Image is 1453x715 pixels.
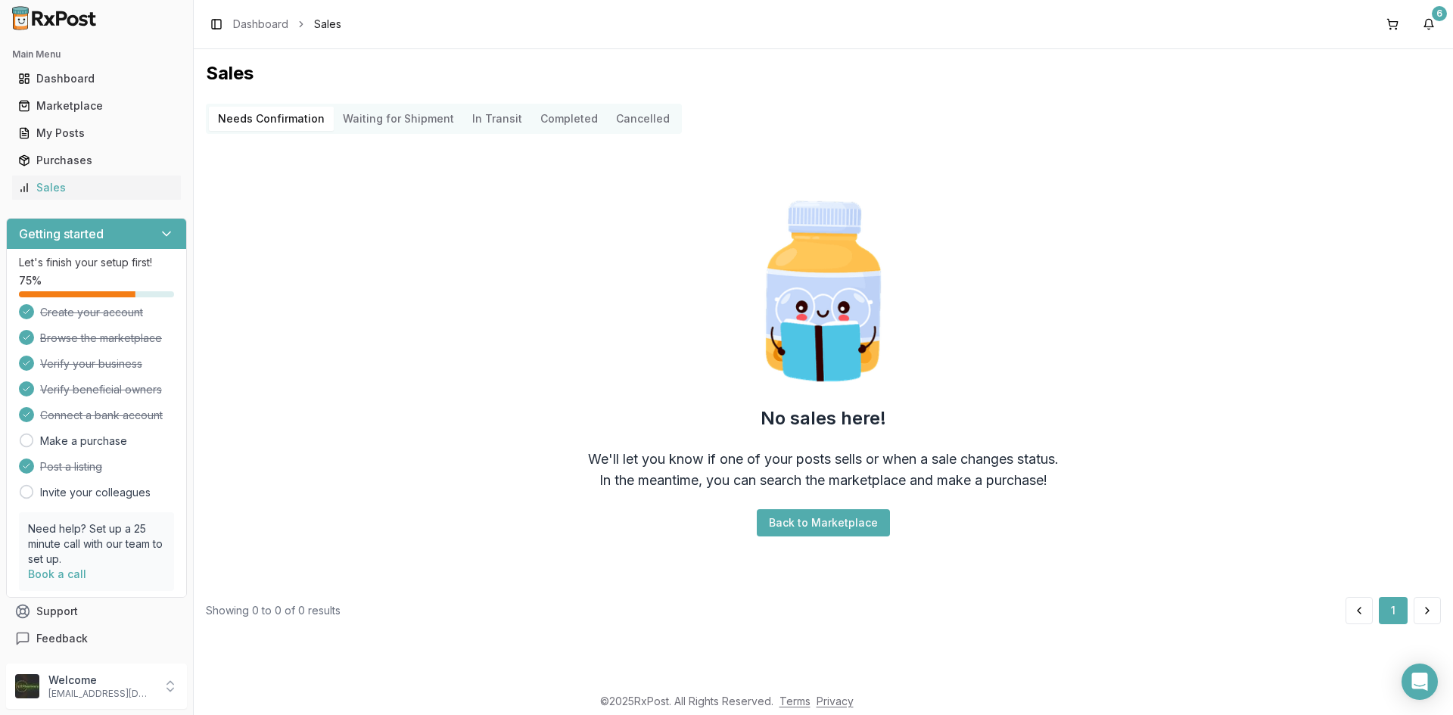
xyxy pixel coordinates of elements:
a: Purchases [12,147,181,174]
span: Post a listing [40,459,102,474]
span: Create your account [40,305,143,320]
button: My Posts [6,121,187,145]
a: Invite your colleagues [40,485,151,500]
span: Verify beneficial owners [40,382,162,397]
div: Open Intercom Messenger [1402,664,1438,700]
a: Book a call [28,567,86,580]
div: In the meantime, you can search the marketplace and make a purchase! [599,470,1047,491]
button: 6 [1417,12,1441,36]
button: Support [6,598,187,625]
div: We'll let you know if one of your posts sells or when a sale changes status. [588,449,1059,470]
div: Purchases [18,153,175,168]
img: RxPost Logo [6,6,103,30]
button: Sales [6,176,187,200]
a: Dashboard [233,17,288,32]
button: Needs Confirmation [209,107,334,131]
button: Cancelled [607,107,679,131]
span: Browse the marketplace [40,331,162,346]
div: My Posts [18,126,175,141]
span: 75 % [19,273,42,288]
p: Need help? Set up a 25 minute call with our team to set up. [28,521,165,567]
h3: Getting started [19,225,104,243]
a: Terms [779,695,811,707]
span: Sales [314,17,341,32]
h2: Main Menu [12,48,181,61]
p: Welcome [48,673,154,688]
img: User avatar [15,674,39,698]
a: Privacy [817,695,854,707]
button: In Transit [463,107,531,131]
button: Marketplace [6,94,187,118]
h1: Sales [206,61,1441,85]
a: Make a purchase [40,434,127,449]
nav: breadcrumb [233,17,341,32]
button: 1 [1379,597,1408,624]
span: Verify your business [40,356,142,371]
img: Smart Pill Bottle [726,194,920,388]
button: Back to Marketplace [757,509,890,536]
a: Sales [12,174,181,201]
div: Sales [18,180,175,195]
p: [EMAIL_ADDRESS][DOMAIN_NAME] [48,688,154,700]
div: 6 [1432,6,1447,21]
button: Purchases [6,148,187,173]
button: Waiting for Shipment [334,107,463,131]
div: Dashboard [18,71,175,86]
span: Connect a bank account [40,408,163,423]
button: Feedback [6,625,187,652]
div: Marketplace [18,98,175,113]
h2: No sales here! [761,406,886,431]
a: Dashboard [12,65,181,92]
a: Marketplace [12,92,181,120]
button: Completed [531,107,607,131]
p: Let's finish your setup first! [19,255,174,270]
a: My Posts [12,120,181,147]
button: Dashboard [6,67,187,91]
span: Feedback [36,631,88,646]
div: Showing 0 to 0 of 0 results [206,603,341,618]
